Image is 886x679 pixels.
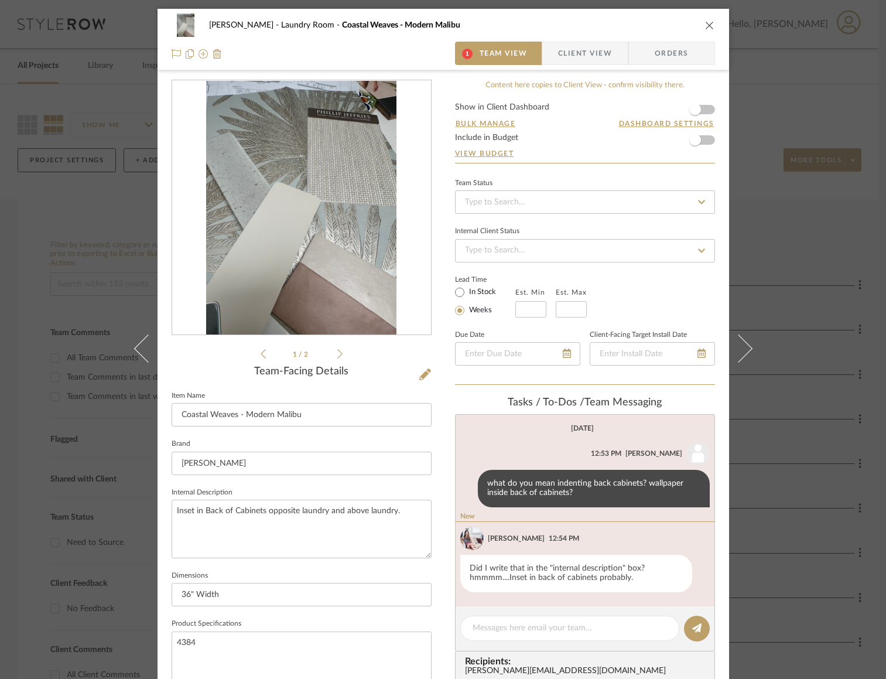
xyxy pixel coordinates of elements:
[590,342,715,366] input: Enter Install Date
[455,239,715,262] input: Type to Search…
[304,351,310,358] span: 2
[206,81,396,335] img: 71d1b873-a7ef-462c-b4e9-5ebfd21e4436_436x436.jpg
[172,393,205,399] label: Item Name
[293,351,299,358] span: 1
[172,583,432,606] input: Enter the dimensions of this item
[590,332,687,338] label: Client-Facing Target Install Date
[462,49,473,59] span: 1
[209,21,281,29] span: [PERSON_NAME]
[642,42,702,65] span: Orders
[172,403,432,426] input: Enter Item Name
[508,397,584,408] span: Tasks / To-Dos /
[456,512,714,522] div: New
[549,533,579,544] div: 12:54 PM
[455,342,580,366] input: Enter Due Date
[172,490,232,496] label: Internal Description
[467,305,492,316] label: Weeks
[455,332,484,338] label: Due Date
[465,667,710,676] div: [PERSON_NAME][EMAIL_ADDRESS][DOMAIN_NAME]
[172,441,190,447] label: Brand
[455,190,715,214] input: Type to Search…
[172,452,432,475] input: Enter Brand
[467,287,496,298] label: In Stock
[686,442,710,465] img: user_avatar.png
[591,448,621,459] div: 12:53 PM
[455,80,715,91] div: Content here copies to Client View - confirm visibility there.
[455,180,492,186] div: Team Status
[460,555,692,592] div: Did I write that in the "internal description" box? hmmmm....Inset in back of cabinets probably.
[455,228,519,234] div: Internal Client Status
[455,118,516,129] button: Bulk Manage
[281,21,342,29] span: Laundry Room
[342,21,460,29] span: Coastal Weaves - Modern Malibu
[460,527,484,550] img: 443c1879-fc31-41c6-898d-8c8e9b8df45c.jpg
[625,448,682,459] div: [PERSON_NAME]
[455,397,715,410] div: team Messaging
[704,20,715,30] button: close
[556,288,587,296] label: Est. Max
[488,533,545,544] div: [PERSON_NAME]
[465,656,710,667] span: Recipients:
[172,81,431,335] div: 0
[172,573,208,579] label: Dimensions
[558,42,612,65] span: Client View
[213,49,222,59] img: Remove from project
[571,424,594,432] div: [DATE]
[172,13,200,37] img: 71d1b873-a7ef-462c-b4e9-5ebfd21e4436_48x40.jpg
[299,351,304,358] span: /
[480,42,528,65] span: Team View
[455,274,515,285] label: Lead Time
[172,621,241,627] label: Product Specifications
[455,149,715,158] a: View Budget
[515,288,545,296] label: Est. Min
[455,285,515,318] mat-radio-group: Select item type
[618,118,715,129] button: Dashboard Settings
[478,470,710,507] div: what do you mean indenting back cabinets? wallpaper inside back of cabinets?
[172,366,432,378] div: Team-Facing Details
